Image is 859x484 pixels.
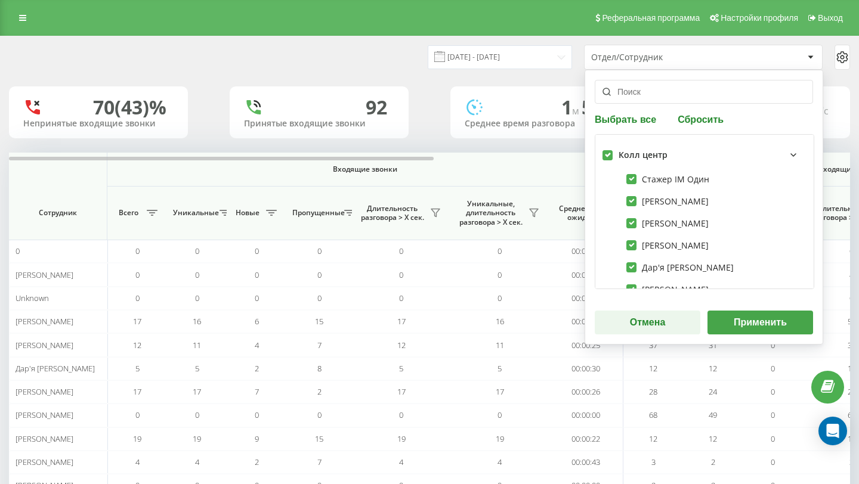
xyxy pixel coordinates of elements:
[233,208,262,218] span: Новые
[135,246,140,256] span: 0
[16,386,73,397] span: [PERSON_NAME]
[626,240,709,250] label: [PERSON_NAME]
[173,208,216,218] span: Уникальные
[23,119,174,129] div: Непринятые входящие звонки
[549,427,623,451] td: 00:00:22
[591,52,734,63] div: Отдел/Сотрудник
[649,409,657,420] span: 68
[193,340,201,350] span: 11
[626,284,709,294] label: [PERSON_NAME]
[195,293,199,303] span: 0
[193,316,201,327] span: 16
[626,174,709,184] label: Стажер ІМ Один
[399,246,403,256] span: 0
[549,357,623,380] td: 00:00:30
[16,433,73,444] span: [PERSON_NAME]
[366,96,387,119] div: 92
[399,363,403,374] span: 5
[498,246,502,256] span: 0
[649,340,657,350] span: 37
[771,363,775,374] span: 0
[619,150,668,160] div: Колл центр
[711,457,715,467] span: 2
[549,310,623,333] td: 00:00:39
[626,218,709,228] label: [PERSON_NAME]
[255,293,259,303] span: 0
[626,262,734,272] label: Дар'я [PERSON_NAME]
[317,363,322,374] span: 8
[195,363,199,374] span: 5
[397,316,406,327] span: 17
[317,386,322,397] span: 2
[626,196,709,206] label: [PERSON_NAME]
[649,363,657,374] span: 12
[317,293,322,303] span: 0
[582,94,608,120] span: 51
[317,269,322,280] span: 0
[255,246,259,256] span: 0
[707,311,813,334] button: Применить
[255,433,259,444] span: 9
[771,386,775,397] span: 0
[16,269,73,280] span: [PERSON_NAME]
[16,340,73,350] span: [PERSON_NAME]
[549,451,623,474] td: 00:00:43
[255,363,259,374] span: 2
[549,404,623,427] td: 00:00:00
[399,293,403,303] span: 0
[498,409,502,420] span: 0
[193,433,201,444] span: 19
[195,269,199,280] span: 0
[133,316,141,327] span: 17
[771,409,775,420] span: 0
[16,409,73,420] span: [PERSON_NAME]
[771,457,775,467] span: 0
[315,433,323,444] span: 15
[317,246,322,256] span: 0
[193,386,201,397] span: 17
[771,433,775,444] span: 0
[16,246,20,256] span: 0
[317,340,322,350] span: 7
[135,293,140,303] span: 0
[397,340,406,350] span: 12
[16,363,95,374] span: Дар'я [PERSON_NAME]
[496,386,504,397] span: 17
[133,386,141,397] span: 17
[399,269,403,280] span: 0
[317,457,322,467] span: 7
[561,94,582,120] span: 1
[244,119,394,129] div: Принятые входящие звонки
[465,119,615,129] div: Среднее время разговора
[397,386,406,397] span: 17
[549,263,623,286] td: 00:00:00
[649,433,657,444] span: 12
[595,311,700,334] button: Отмена
[397,433,406,444] span: 19
[498,269,502,280] span: 0
[674,113,727,125] button: Сбросить
[138,165,592,174] span: Входящие звонки
[358,204,427,222] span: Длительность разговора > Х сек.
[498,293,502,303] span: 0
[315,316,323,327] span: 15
[549,380,623,404] td: 00:00:26
[16,293,49,303] span: Unknown
[93,96,166,119] div: 70 (43)%
[255,409,259,420] span: 0
[135,269,140,280] span: 0
[135,363,140,374] span: 5
[709,433,717,444] span: 12
[818,417,847,445] div: Open Intercom Messenger
[498,363,502,374] span: 5
[255,457,259,467] span: 2
[549,287,623,310] td: 00:00:00
[709,340,717,350] span: 31
[456,199,525,227] span: Уникальные, длительность разговора > Х сек.
[498,457,502,467] span: 4
[399,457,403,467] span: 4
[133,340,141,350] span: 12
[317,409,322,420] span: 0
[195,457,199,467] span: 4
[549,240,623,263] td: 00:00:00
